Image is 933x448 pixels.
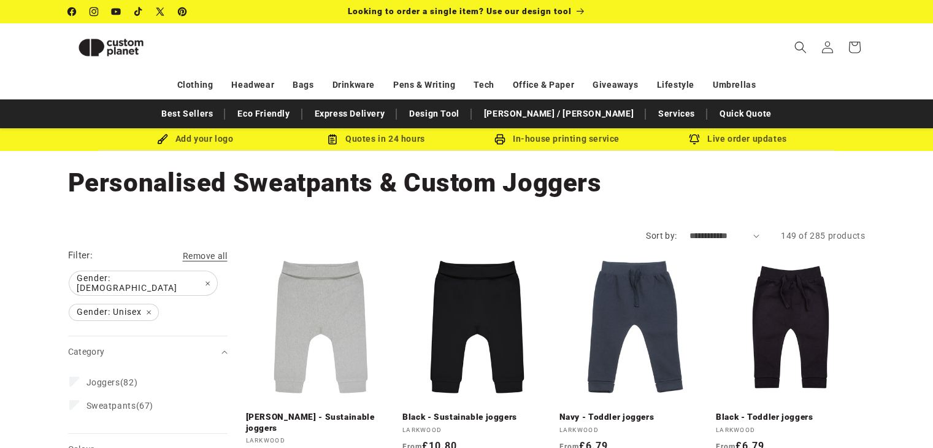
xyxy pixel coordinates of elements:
[293,74,313,96] a: Bags
[513,74,574,96] a: Office & Paper
[716,412,866,423] a: Black - Toddler joggers
[652,103,701,125] a: Services
[183,251,228,261] span: Remove all
[309,103,391,125] a: Express Delivery
[781,231,865,241] span: 149 of 285 products
[393,74,455,96] a: Pens & Writing
[403,103,466,125] a: Design Tool
[68,249,93,263] h2: Filter:
[467,131,648,147] div: In-house printing service
[177,74,213,96] a: Clothing
[713,74,756,96] a: Umbrellas
[68,271,218,295] a: Gender: [DEMOGRAPHIC_DATA]
[559,412,709,423] a: Navy - Toddler joggers
[593,74,638,96] a: Giveaways
[86,400,153,411] span: (67)
[86,377,120,387] span: Joggers
[68,28,154,67] img: Custom Planet
[231,103,296,125] a: Eco Friendly
[69,304,158,320] span: Gender: Unisex
[646,231,677,241] label: Sort by:
[348,6,572,16] span: Looking to order a single item? Use our design tool
[86,377,138,388] span: (82)
[474,74,494,96] a: Tech
[105,131,286,147] div: Add your logo
[63,23,195,71] a: Custom Planet
[494,134,505,145] img: In-house printing
[689,134,700,145] img: Order updates
[286,131,467,147] div: Quotes in 24 hours
[68,336,228,368] summary: Category (0 selected)
[787,34,814,61] summary: Search
[478,103,640,125] a: [PERSON_NAME] / [PERSON_NAME]
[327,134,338,145] img: Order Updates Icon
[332,74,375,96] a: Drinkware
[657,74,694,96] a: Lifestyle
[68,304,159,320] a: Gender: Unisex
[231,74,274,96] a: Headwear
[69,271,217,295] span: Gender: [DEMOGRAPHIC_DATA]
[157,134,168,145] img: Brush Icon
[68,166,866,199] h1: Personalised Sweatpants & Custom Joggers
[155,103,219,125] a: Best Sellers
[648,131,829,147] div: Live order updates
[68,347,105,357] span: Category
[86,401,136,411] span: Sweatpants
[183,249,228,264] a: Remove all
[402,412,552,423] a: Black - Sustainable joggers
[246,412,396,433] a: [PERSON_NAME] - Sustainable joggers
[713,103,778,125] a: Quick Quote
